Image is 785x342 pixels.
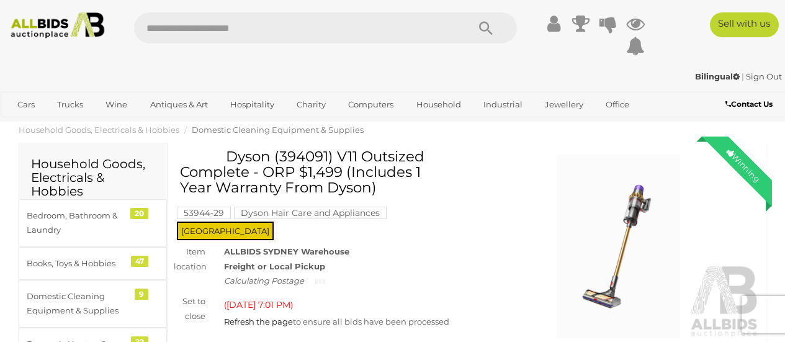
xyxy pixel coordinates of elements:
[742,71,744,81] span: |
[537,94,591,115] a: Jewellery
[725,99,773,109] b: Contact Us
[27,209,129,238] div: Bedroom, Bathroom & Laundry
[142,94,216,115] a: Antiques & Art
[164,245,215,274] div: Item location
[234,208,387,218] a: Dyson Hair Care and Appliances
[695,71,740,81] strong: Bilingual
[408,94,469,115] a: Household
[315,278,325,285] img: small-loading.gif
[475,94,531,115] a: Industrial
[598,94,637,115] a: Office
[224,317,293,326] a: Refresh the page
[130,208,148,219] div: 20
[477,155,761,338] img: Dyson (394091) V11 Outsized Complete - ORP $1,499 (Includes 1 Year Warranty From Dyson)
[224,276,304,286] i: Calculating Postage
[27,256,129,271] div: Books, Toys & Hobbies
[57,115,161,135] a: [GEOGRAPHIC_DATA]
[9,115,51,135] a: Sports
[222,94,282,115] a: Hospitality
[710,12,779,37] a: Sell with us
[224,300,293,310] span: ( )
[180,149,455,196] h1: Dyson (394091) V11 Outsized Complete - ORP $1,499 (Includes 1 Year Warranty From Dyson)
[31,157,155,198] h2: Household Goods, Electricals & Hobbies
[192,125,364,135] a: Domestic Cleaning Equipment & Supplies
[177,222,274,240] span: [GEOGRAPHIC_DATA]
[725,97,776,111] a: Contact Us
[289,94,334,115] a: Charity
[135,289,148,300] div: 9
[49,94,91,115] a: Trucks
[224,246,349,256] strong: ALLBIDS SYDNEY Warehouse
[695,71,742,81] a: Bilingual
[224,261,325,271] strong: Freight or Local Pickup
[455,12,517,43] button: Search
[177,207,231,219] mark: 53944-29
[19,247,167,280] a: Books, Toys & Hobbies 47
[27,289,129,318] div: Domestic Cleaning Equipment & Supplies
[340,94,401,115] a: Computers
[19,125,179,135] a: Household Goods, Electricals & Hobbies
[19,199,167,247] a: Bedroom, Bathroom & Laundry 20
[97,94,135,115] a: Wine
[177,208,231,218] a: 53944-29
[164,294,215,323] div: Set to close
[227,299,290,310] span: [DATE] 7:01 PM
[224,317,449,326] span: to ensure all bids have been processed
[715,137,772,194] div: Winning
[9,94,43,115] a: Cars
[19,280,167,328] a: Domestic Cleaning Equipment & Supplies 9
[131,256,148,267] div: 47
[6,12,109,38] img: Allbids.com.au
[234,207,387,219] mark: Dyson Hair Care and Appliances
[746,71,782,81] a: Sign Out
